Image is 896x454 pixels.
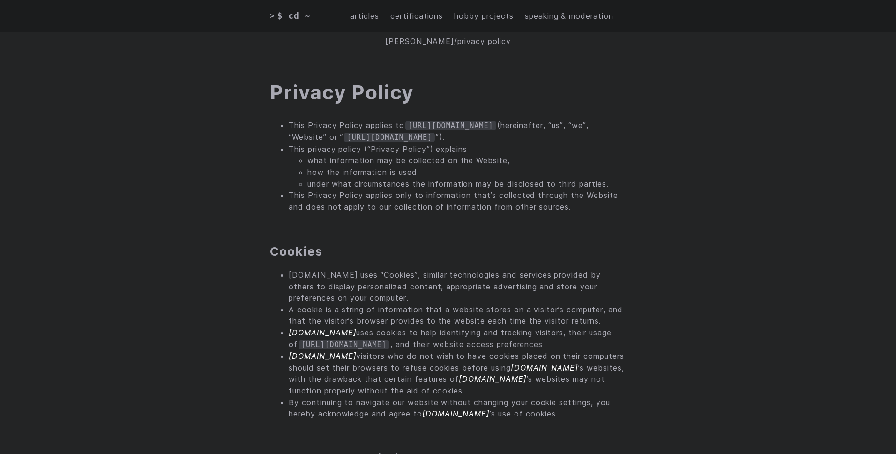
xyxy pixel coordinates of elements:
li: what information may be collected on the Website, [307,155,626,166]
a: > $ cd ~ [270,9,317,23]
span: $ cd ~ [277,9,311,23]
li: visitors who do not wish to have cookies placed on their computers should set their browsers to r... [289,350,626,397]
h2: Cookies [270,243,626,259]
code: [URL][DOMAIN_NAME] [344,133,435,142]
a: hobby projects [454,10,513,22]
li: under what circumstances the information may be disclosed to third parties. [307,178,626,190]
li: This privacy policy (“Privacy Policy”) explains [289,144,626,190]
em: [DOMAIN_NAME] [422,409,490,418]
a: privacy policy [457,37,511,46]
li: uses cookies to help identifying and tracking visitors, their usage of , and their website access... [289,327,626,350]
em: [DOMAIN_NAME] [459,374,526,384]
a: speaking & moderation [525,10,613,22]
li: By continuing to navigate our website without changing your cookie settings, you hereby acknowled... [289,397,626,420]
li: how the information is used [307,166,626,178]
code: [URL][DOMAIN_NAME] [299,340,389,349]
a: certifications [390,10,443,22]
li: [DOMAIN_NAME] uses “Cookies”, similar technologies and services provided by others to display per... [289,269,626,304]
em: [DOMAIN_NAME] [511,363,578,372]
li: This Privacy Policy applies only to information that’s collected through the Website and does not... [289,189,626,212]
a: articles [350,10,379,22]
em: [DOMAIN_NAME] [289,328,356,337]
a: Privacy Policy [270,80,414,106]
code: [URL][DOMAIN_NAME] [405,121,496,130]
li: A cookie is a string of information that a website stores on a visitor’s computer, and that the v... [289,304,626,327]
em: [DOMAIN_NAME] [289,351,356,361]
a: [PERSON_NAME] [385,37,454,46]
span: > [270,10,275,22]
li: This Privacy Policy applies to (hereinafter, “us”, “we”, “Website” or “ ”). [289,120,626,144]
